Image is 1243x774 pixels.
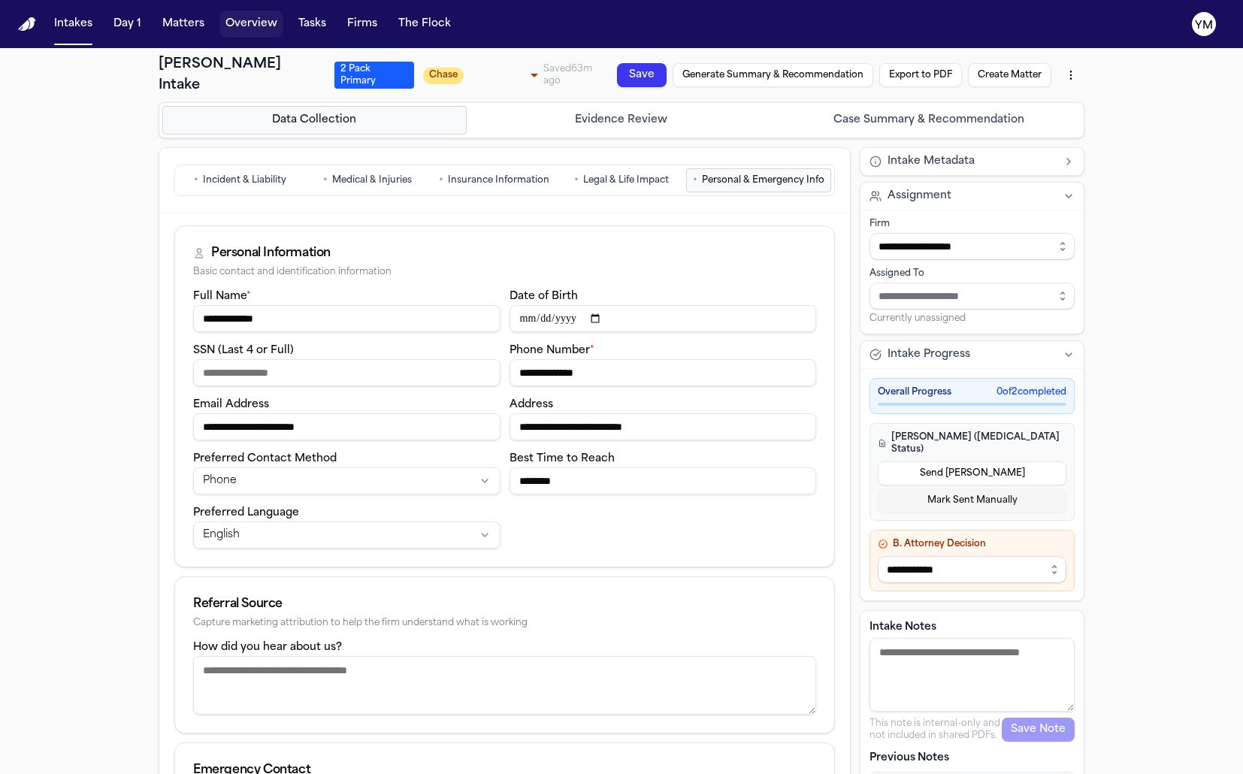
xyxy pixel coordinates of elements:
input: Email address [193,413,501,440]
div: Referral Source [193,595,816,613]
span: Incident & Liability [203,174,286,186]
button: Go to Evidence Review step [470,106,774,135]
input: SSN [193,359,501,386]
button: Intake Metadata [860,148,1084,175]
label: Preferred Language [193,507,299,519]
button: Matters [156,11,210,38]
span: • [323,173,328,188]
input: Full name [193,305,501,332]
button: Go to Case Summary & Recommendation step [776,106,1081,135]
button: Create Matter [968,63,1051,87]
button: Go to Insurance Information [432,168,556,192]
label: SSN (Last 4 or Full) [193,345,294,356]
div: Capture marketing attribution to help the firm understand what is working [193,618,816,629]
label: Address [510,399,553,410]
button: Go to Medical & Injuries [305,168,429,192]
span: Insurance Information [448,174,549,186]
span: Currently unassigned [869,313,966,325]
h4: [PERSON_NAME] ([MEDICAL_DATA] Status) [878,431,1066,455]
span: 2 Pack Primary [334,62,414,89]
label: Email Address [193,399,269,410]
button: Day 1 [107,11,147,38]
span: • [574,173,579,188]
img: Finch Logo [18,17,36,32]
div: Firm [869,218,1075,230]
label: Preferred Contact Method [193,453,337,464]
div: Basic contact and identification information [193,267,816,278]
span: Intake Progress [888,347,970,362]
span: Chase [423,68,464,84]
span: • [439,173,443,188]
textarea: Intake notes [869,638,1075,712]
button: More actions [1057,62,1084,89]
button: Send [PERSON_NAME] [878,461,1066,485]
div: Update intake status [423,65,543,86]
button: Go to Legal & Life Impact [559,168,683,192]
button: Go to Data Collection step [162,106,467,135]
span: Legal & Life Impact [583,174,669,186]
button: Generate Summary & Recommendation [673,63,873,87]
div: Assigned To [869,268,1075,280]
h1: [PERSON_NAME] Intake [159,54,325,96]
span: • [194,173,198,188]
text: YM [1195,20,1213,31]
input: Select firm [869,233,1075,260]
button: Mark Sent Manually [878,488,1066,512]
input: Date of birth [510,305,817,332]
p: Previous Notes [869,751,1075,766]
div: Personal Information [211,244,331,262]
h4: B. Attorney Decision [878,538,1066,550]
button: Tasks [292,11,332,38]
label: Best Time to Reach [510,453,615,464]
span: • [693,173,697,188]
button: The Flock [392,11,457,38]
nav: Intake steps [162,106,1081,135]
button: Overview [219,11,283,38]
input: Phone number [510,359,817,386]
label: Full Name [193,291,251,302]
span: Overall Progress [878,386,951,398]
span: Medical & Injuries [332,174,412,186]
span: Assignment [888,189,951,204]
label: Phone Number [510,345,594,356]
button: Assignment [860,183,1084,210]
span: 0 of 2 completed [997,386,1066,398]
p: This note is internal-only and not included in shared PDFs. [869,718,1002,742]
a: Home [18,17,36,32]
button: Firms [341,11,383,38]
button: Intake Progress [860,341,1084,368]
input: Best time to reach [510,467,817,494]
button: Export to PDF [879,63,962,87]
button: Go to Personal & Emergency Info [686,168,831,192]
button: Save [617,63,667,87]
span: Saved 63m ago [543,65,592,86]
input: Assign to staff member [869,283,1075,310]
label: Intake Notes [869,620,1075,635]
span: Personal & Emergency Info [702,174,824,186]
button: Go to Incident & Liability [178,168,302,192]
label: Date of Birth [510,291,578,302]
span: Intake Metadata [888,154,975,169]
input: Address [510,413,817,440]
label: How did you hear about us? [193,642,342,653]
button: Intakes [48,11,98,38]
